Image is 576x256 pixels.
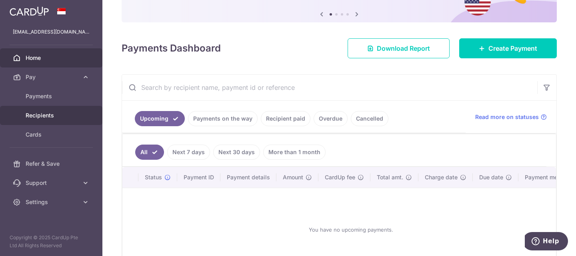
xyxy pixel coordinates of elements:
[26,131,78,139] span: Cards
[377,44,430,53] span: Download Report
[26,160,78,168] span: Refer & Save
[167,145,210,160] a: Next 7 days
[26,111,78,119] span: Recipients
[145,173,162,181] span: Status
[261,111,310,126] a: Recipient paid
[479,173,503,181] span: Due date
[475,113,539,121] span: Read more on statuses
[425,173,458,181] span: Charge date
[351,111,388,126] a: Cancelled
[377,173,403,181] span: Total amt.
[348,38,450,58] a: Download Report
[122,75,537,100] input: Search by recipient name, payment id or reference
[177,167,220,188] th: Payment ID
[488,44,537,53] span: Create Payment
[188,111,258,126] a: Payments on the way
[135,111,185,126] a: Upcoming
[26,179,78,187] span: Support
[325,173,355,181] span: CardUp fee
[26,73,78,81] span: Pay
[26,198,78,206] span: Settings
[10,6,49,16] img: CardUp
[213,145,260,160] a: Next 30 days
[475,113,547,121] a: Read more on statuses
[263,145,326,160] a: More than 1 month
[314,111,348,126] a: Overdue
[135,145,164,160] a: All
[525,232,568,252] iframe: Opens a widget where you can find more information
[13,28,90,36] p: [EMAIL_ADDRESS][DOMAIN_NAME]
[26,54,78,62] span: Home
[26,92,78,100] span: Payments
[122,41,221,56] h4: Payments Dashboard
[220,167,276,188] th: Payment details
[459,38,557,58] a: Create Payment
[283,173,303,181] span: Amount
